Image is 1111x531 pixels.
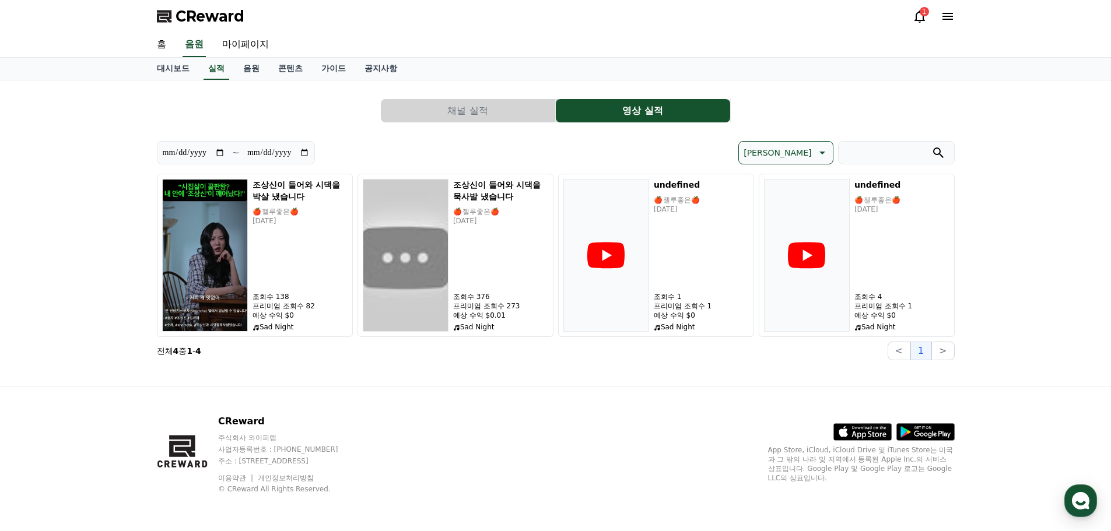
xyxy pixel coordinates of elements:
[654,195,749,205] p: 🍎 젤루좋은🍎
[854,195,949,205] p: 🍎 젤루좋은🍎
[157,345,201,357] p: 전체 중 -
[253,179,348,202] h5: 조상신이 들어와 시댁을 박살 냈습니다
[173,346,179,356] strong: 4
[253,292,348,301] p: 조회수 138
[218,474,255,482] a: 이용약관
[453,311,548,320] p: 예상 수익 $0.01
[269,58,312,80] a: 콘텐츠
[180,387,194,396] span: 설정
[453,292,548,301] p: 조회수 376
[213,33,278,57] a: 마이페이지
[920,7,929,16] div: 1
[258,474,314,482] a: 개인정보처리방침
[931,342,954,360] button: >
[744,145,811,161] p: [PERSON_NAME]
[3,370,77,399] a: 홈
[218,445,360,454] p: 사업자등록번호 : [PHONE_NUMBER]
[157,174,353,337] button: 조상신이 들어와 시댁을 박살 냈습니다 조상신이 들어와 시댁을 박살 냈습니다 🍎 젤루좋은🍎 [DATE] 조회수 138 프리미엄 조회수 82 예상 수익 $0 Sad Night
[358,174,553,337] button: 조상신이 들어와 시댁을 묵사발 냈습니다 조상신이 들어와 시댁을 묵사발 냈습니다 🍎 젤루좋은🍎 [DATE] 조회수 376 프리미엄 조회수 273 예상 수익 $0.01 Sad N...
[654,179,749,191] h5: undefined
[253,311,348,320] p: 예상 수익 $0
[854,301,949,311] p: 프리미엄 조회수 1
[381,99,555,122] button: 채널 실적
[253,322,348,332] p: Sad Night
[183,33,206,57] a: 음원
[738,141,833,164] button: [PERSON_NAME]
[759,174,955,337] button: undefined 🍎 젤루좋은🍎 [DATE] 조회수 4 프리미엄 조회수 1 예상 수익 $0 Sad Night
[363,179,448,332] img: 조상신이 들어와 시댁을 묵사발 냈습니다
[854,322,949,332] p: Sad Night
[312,58,355,80] a: 가이드
[157,7,244,26] a: CReward
[218,456,360,466] p: 주소 : [STREET_ADDRESS]
[768,445,955,483] p: App Store, iCloud, iCloud Drive 및 iTunes Store는 미국과 그 밖의 나라 및 지역에서 등록된 Apple Inc.의 서비스 상표입니다. Goo...
[176,7,244,26] span: CReward
[37,387,44,396] span: 홈
[854,311,949,320] p: 예상 수익 $0
[453,301,548,311] p: 프리미엄 조회수 273
[558,174,754,337] button: undefined 🍎 젤루좋은🍎 [DATE] 조회수 1 프리미엄 조회수 1 예상 수익 $0 Sad Night
[854,292,949,301] p: 조회수 4
[556,99,730,122] button: 영상 실적
[253,207,348,216] p: 🍎 젤루좋은🍎
[148,33,176,57] a: 홈
[888,342,910,360] button: <
[854,179,949,191] h5: undefined
[453,207,548,216] p: 🍎 젤루좋은🍎
[453,179,548,202] h5: 조상신이 들어와 시댁을 묵사발 냈습니다
[381,99,556,122] a: 채널 실적
[77,370,150,399] a: 대화
[913,9,927,23] a: 1
[654,205,749,214] p: [DATE]
[453,216,548,226] p: [DATE]
[148,58,199,80] a: 대시보드
[232,146,240,160] p: ~
[218,414,360,428] p: CReward
[355,58,406,80] a: 공지사항
[654,292,749,301] p: 조회수 1
[253,216,348,226] p: [DATE]
[187,346,192,356] strong: 1
[654,322,749,332] p: Sad Night
[107,388,121,397] span: 대화
[253,301,348,311] p: 프리미엄 조회수 82
[218,433,360,442] p: 주식회사 와이피랩
[218,484,360,494] p: © CReward All Rights Reserved.
[195,346,201,356] strong: 4
[910,342,931,360] button: 1
[162,179,248,332] img: 조상신이 들어와 시댁을 박살 냈습니다
[654,301,749,311] p: 프리미엄 조회수 1
[453,322,548,332] p: Sad Night
[204,58,229,80] a: 실적
[854,205,949,214] p: [DATE]
[556,99,731,122] a: 영상 실적
[234,58,269,80] a: 음원
[654,311,749,320] p: 예상 수익 $0
[150,370,224,399] a: 설정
